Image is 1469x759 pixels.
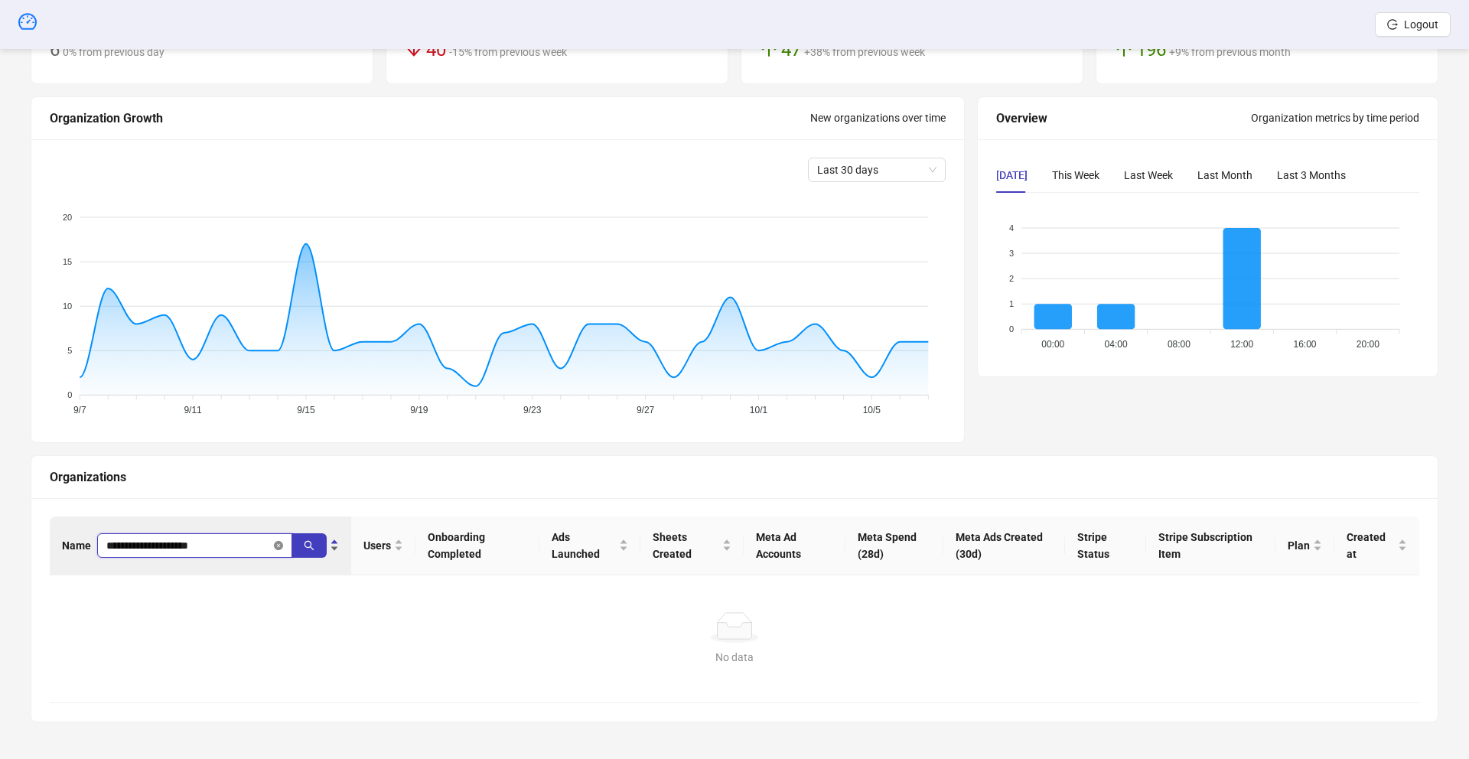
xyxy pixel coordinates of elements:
[63,212,72,221] tspan: 20
[1009,248,1014,257] tspan: 3
[50,39,60,60] span: 6
[1197,167,1252,184] div: Last Month
[292,533,327,558] button: search
[1387,19,1398,30] span: logout
[1168,339,1191,350] tspan: 08:00
[426,39,446,60] span: 40
[845,516,943,575] th: Meta Spend (28d)
[67,390,72,399] tspan: 0
[1105,339,1128,350] tspan: 04:00
[781,39,801,60] span: 47
[363,537,391,554] span: Users
[63,256,72,265] tspan: 15
[73,405,86,415] tspan: 9/7
[1169,46,1291,58] span: +9% from previous month
[63,301,72,311] tspan: 10
[50,109,810,128] div: Organization Growth
[1042,339,1065,350] tspan: 00:00
[552,529,615,562] span: Ads Launched
[415,516,539,575] th: Onboarding Completed
[653,529,719,562] span: Sheets Created
[50,467,1419,487] div: Organizations
[1009,223,1014,232] tspan: 4
[640,516,744,575] th: Sheets Created
[63,46,164,58] span: 0% from previous day
[1124,167,1173,184] div: Last Week
[1288,537,1310,554] span: Plan
[1065,516,1146,575] th: Stripe Status
[810,112,946,124] span: New organizations over time
[750,405,768,415] tspan: 10/1
[18,12,37,31] span: dashboard
[1251,112,1419,124] span: Organization metrics by time period
[943,516,1065,575] th: Meta Ads Created (30d)
[67,346,72,355] tspan: 5
[804,46,925,58] span: +38% from previous week
[1404,18,1438,31] span: Logout
[523,405,542,415] tspan: 9/23
[1136,39,1166,60] span: 196
[1275,516,1334,575] th: Plan
[1009,274,1014,283] tspan: 2
[1357,339,1379,350] tspan: 20:00
[863,405,881,415] tspan: 10/5
[1277,167,1346,184] div: Last 3 Months
[996,167,1028,184] div: [DATE]
[1146,516,1275,575] th: Stripe Subscription Item
[297,405,315,415] tspan: 9/15
[449,46,567,58] span: -15% from previous week
[637,405,655,415] tspan: 9/27
[1231,339,1254,350] tspan: 12:00
[1334,516,1419,575] th: Created at
[744,516,845,575] th: Meta Ad Accounts
[68,649,1401,666] div: No data
[274,541,283,550] button: close-circle
[184,405,202,415] tspan: 9/11
[1347,529,1395,562] span: Created at
[1009,324,1014,334] tspan: 0
[539,516,640,575] th: Ads Launched
[410,405,428,415] tspan: 9/19
[1375,12,1451,37] button: Logout
[1294,339,1317,350] tspan: 16:00
[1052,167,1099,184] div: This Week
[351,516,415,575] th: Users
[996,109,1251,128] div: Overview
[1009,299,1014,308] tspan: 1
[304,540,314,551] span: search
[817,158,936,181] span: Last 30 days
